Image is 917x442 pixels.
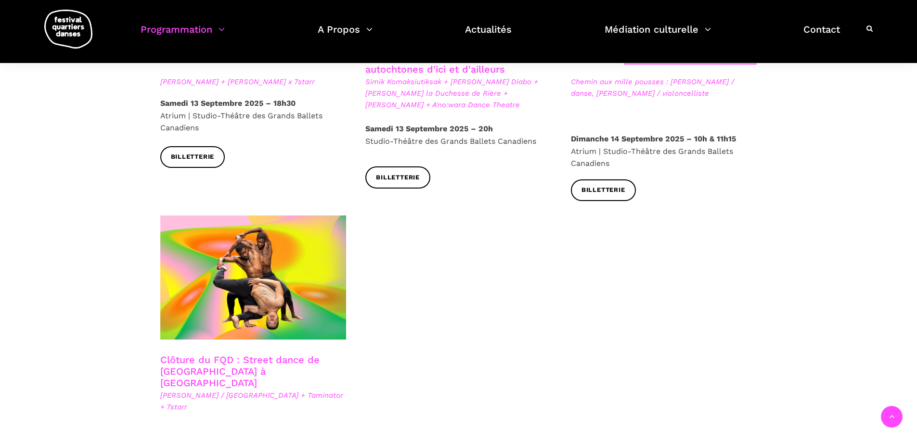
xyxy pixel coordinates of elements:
[318,21,373,50] a: A Propos
[160,97,347,134] p: Atrium | Studio-Théâtre des Grands Ballets Canadiens
[160,354,320,389] a: Clôture du FQD : Street dance de [GEOGRAPHIC_DATA] à [GEOGRAPHIC_DATA]
[365,76,552,111] span: Simik Komaksiutiksak + [PERSON_NAME] Diabo + [PERSON_NAME] la Duchesse de Rière + [PERSON_NAME] +...
[571,76,757,99] span: Chemin aux mille pousses : [PERSON_NAME] / danse, [PERSON_NAME] / violoncelliste
[365,124,493,133] strong: Samedi 13 Septembre 2025 – 20h
[571,179,636,201] a: Billetterie
[141,21,225,50] a: Programmation
[581,185,625,195] span: Billetterie
[160,390,347,413] span: [PERSON_NAME] / [GEOGRAPHIC_DATA] + Taminator + 7starr
[365,123,552,147] p: Studio-Théâtre des Grands Ballets Canadiens
[465,21,512,50] a: Actualités
[160,99,296,108] strong: Samedi 13 Septembre 2025 – 18h30
[160,146,225,168] a: Billetterie
[571,134,736,143] strong: Dimanche 14 Septembre 2025 – 10h & 11h15
[160,76,347,88] span: [PERSON_NAME] + [PERSON_NAME] x 7starr
[171,152,215,162] span: Billetterie
[571,133,757,170] p: Atrium | Studio-Théâtre des Grands Ballets Canadiens
[365,166,430,188] a: Billetterie
[365,52,505,75] a: Racines en mouvement : Voix autochtones d'ici et d'ailleurs
[803,21,840,50] a: Contact
[44,10,92,49] img: logo-fqd-med
[605,21,711,50] a: Médiation culturelle
[376,173,420,183] span: Billetterie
